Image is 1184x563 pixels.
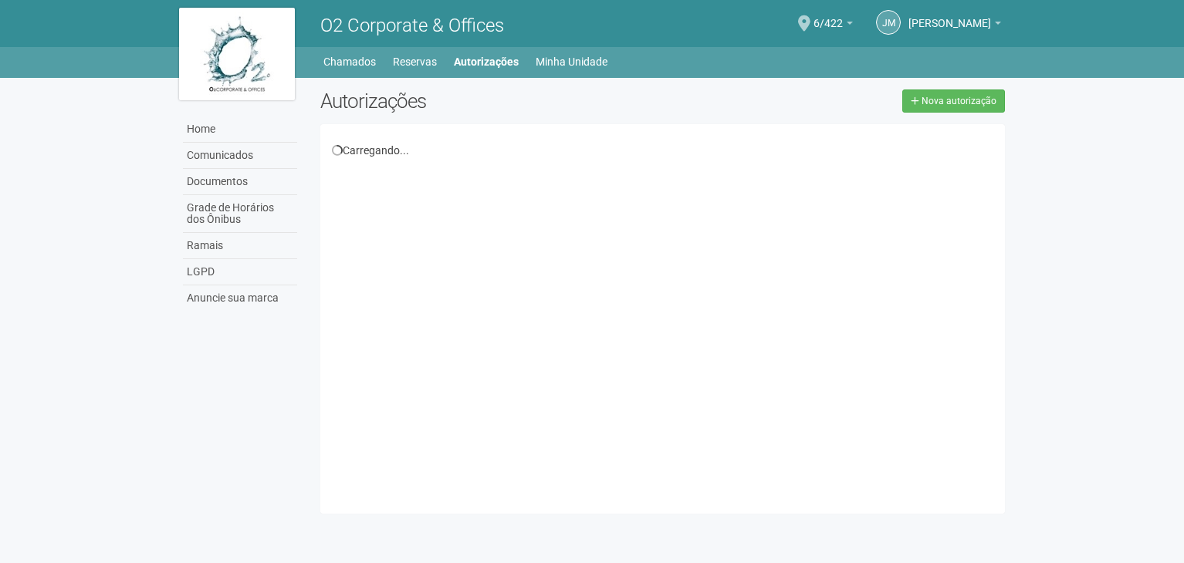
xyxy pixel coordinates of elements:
[183,233,297,259] a: Ramais
[908,19,1001,32] a: [PERSON_NAME]
[183,285,297,311] a: Anuncie sua marca
[814,2,843,29] span: 6/422
[183,143,297,169] a: Comunicados
[536,51,607,72] a: Minha Unidade
[179,8,295,100] img: logo.jpg
[183,259,297,285] a: LGPD
[320,89,651,113] h2: Autorizações
[183,195,297,233] a: Grade de Horários dos Ônibus
[454,51,519,72] a: Autorizações
[320,15,504,36] span: O2 Corporate & Offices
[393,51,437,72] a: Reservas
[183,116,297,143] a: Home
[922,96,996,106] span: Nova autorização
[908,2,991,29] span: JUACY MENDES DA SILVA
[876,10,901,35] a: JM
[183,169,297,195] a: Documentos
[902,89,1005,113] a: Nova autorização
[814,19,853,32] a: 6/422
[332,143,993,157] div: Carregando...
[323,51,376,72] a: Chamados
